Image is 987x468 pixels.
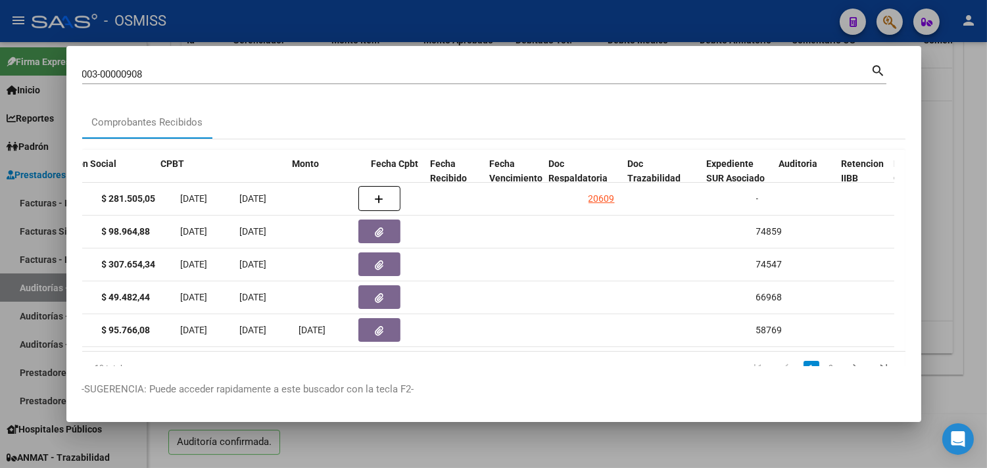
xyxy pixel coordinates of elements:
span: [DATE] [240,292,267,302]
div: 20609 [589,191,615,206]
span: [DATE] [240,193,267,204]
span: 74547 [756,259,782,269]
a: go to next page [843,361,868,375]
datatable-header-cell: Monto [287,150,366,208]
datatable-header-cell: Retencion IIBB [836,150,888,208]
span: Fecha Cpbt [371,158,418,169]
span: 58769 [756,325,782,335]
strong: $ 281.505,05 [102,193,156,204]
datatable-header-cell: CPBT [155,150,287,208]
a: go to last page [872,361,897,375]
datatable-header-cell: Fecha Cpbt [366,150,425,208]
span: Fecha Vencimiento [489,158,542,184]
span: Doc Respaldatoria [548,158,608,184]
span: Monto [292,158,319,169]
datatable-header-cell: Doc Trazabilidad [622,150,701,208]
span: [DATE] [181,292,208,302]
datatable-header-cell: Razón Social [57,150,155,208]
li: page 2 [821,357,841,379]
strong: $ 307.654,34 [102,259,156,269]
datatable-header-cell: Auditoria [773,150,836,208]
datatable-header-cell: Expediente SUR Asociado [701,150,773,208]
a: 1 [804,361,819,375]
span: [DATE] [181,325,208,335]
a: go to previous page [775,361,800,375]
span: [DATE] [181,193,208,204]
div: Open Intercom Messenger [942,423,974,455]
a: 2 [823,361,839,375]
span: - [756,193,759,204]
strong: $ 49.482,44 [102,292,151,302]
div: 10 total [82,352,245,385]
span: Razón Social [62,158,116,169]
span: Doc Trazabilidad [627,158,681,184]
span: [DATE] [240,259,267,269]
mat-icon: search [871,62,886,78]
datatable-header-cell: Retención Ganancias [888,150,941,208]
datatable-header-cell: Doc Respaldatoria [543,150,622,208]
span: Auditoria [779,158,817,169]
datatable-header-cell: Fecha Vencimiento [484,150,543,208]
strong: $ 95.766,08 [102,325,151,335]
span: [DATE] [299,325,326,335]
li: page 1 [802,357,821,379]
span: [DATE] [181,226,208,237]
span: Expediente SUR Asociado [706,158,765,184]
datatable-header-cell: Fecha Recibido [425,150,484,208]
span: [DATE] [240,226,267,237]
span: 74859 [756,226,782,237]
span: 66968 [756,292,782,302]
span: [DATE] [181,259,208,269]
div: Comprobantes Recibidos [92,115,203,130]
span: Retención Ganancias [894,158,938,184]
a: go to first page [746,361,771,375]
span: Fecha Recibido [430,158,467,184]
strong: $ 98.964,88 [102,226,151,237]
span: CPBT [160,158,184,169]
p: -SUGERENCIA: Puede acceder rapidamente a este buscador con la tecla F2- [82,382,905,397]
span: Retencion IIBB [841,158,884,184]
span: [DATE] [240,325,267,335]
